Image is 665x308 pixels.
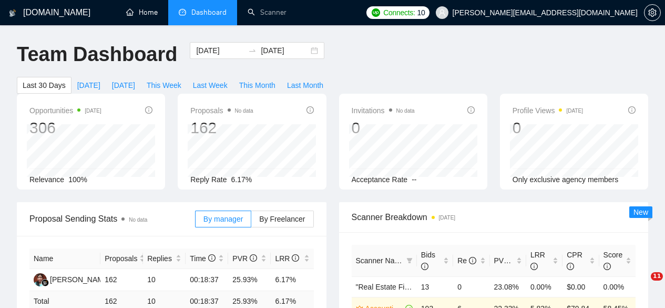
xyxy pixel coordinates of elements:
[187,77,233,94] button: Last Week
[129,217,147,223] span: No data
[190,175,227,184] span: Reply Rate
[147,80,181,91] span: This Week
[644,8,661,17] a: setting
[42,279,49,286] img: gigradar-bm.png
[439,215,455,221] time: [DATE]
[651,272,663,281] span: 11
[404,253,415,269] span: filter
[100,249,143,269] th: Proposals
[248,46,257,55] span: to
[275,254,299,263] span: LRR
[644,4,661,21] button: setting
[34,273,47,286] img: YP
[190,118,253,138] div: 162
[562,276,599,297] td: $0.00
[629,272,654,297] iframe: Intercom live chat
[105,253,137,264] span: Proposals
[34,275,110,283] a: YP[PERSON_NAME]
[193,80,228,91] span: Last Week
[603,251,623,271] span: Score
[68,175,87,184] span: 100%
[250,254,257,262] span: info-circle
[494,256,519,265] span: PVR
[179,8,186,16] span: dashboard
[235,108,253,114] span: No data
[239,80,275,91] span: This Month
[633,208,648,216] span: New
[599,276,636,297] td: 0.00%
[417,276,453,297] td: 13
[17,77,71,94] button: Last 30 Days
[372,8,380,17] img: upwork-logo.png
[567,263,574,270] span: info-circle
[352,104,415,117] span: Invitations
[421,263,428,270] span: info-circle
[281,77,329,94] button: Last Month
[17,42,177,67] h1: Team Dashboard
[530,251,545,271] span: LRR
[126,8,158,17] a: homeHome
[71,77,106,94] button: [DATE]
[644,8,660,17] span: setting
[147,253,173,264] span: Replies
[112,80,135,91] span: [DATE]
[29,104,101,117] span: Opportunities
[396,108,415,114] span: No data
[438,9,446,16] span: user
[566,108,582,114] time: [DATE]
[412,175,416,184] span: --
[85,108,101,114] time: [DATE]
[233,77,281,94] button: This Month
[628,106,636,114] span: info-circle
[292,254,299,262] span: info-circle
[29,249,100,269] th: Name
[567,251,582,271] span: CPR
[29,175,64,184] span: Relevance
[29,118,101,138] div: 306
[77,80,100,91] span: [DATE]
[513,104,583,117] span: Profile Views
[100,269,143,291] td: 162
[106,77,141,94] button: [DATE]
[356,283,450,291] a: "Real Estate Financial Model
[417,7,425,18] span: 10
[203,215,243,223] span: By manager
[9,5,16,22] img: logo
[248,8,287,17] a: searchScanner
[231,175,252,184] span: 6.17%
[306,106,314,114] span: info-circle
[208,254,216,262] span: info-circle
[271,269,313,291] td: 6.17%
[191,8,227,17] span: Dashboard
[352,118,415,138] div: 0
[352,175,408,184] span: Acceptance Rate
[190,104,253,117] span: Proposals
[352,211,636,224] span: Scanner Breakdown
[467,106,475,114] span: info-circle
[511,257,518,264] span: info-circle
[186,269,228,291] td: 00:18:37
[513,175,619,184] span: Only exclusive agency members
[196,45,244,56] input: Start date
[457,256,476,265] span: Re
[469,257,476,264] span: info-circle
[513,118,583,138] div: 0
[50,274,110,285] div: [PERSON_NAME]
[603,263,611,270] span: info-circle
[141,77,187,94] button: This Week
[23,80,66,91] span: Last 30 Days
[248,46,257,55] span: swap-right
[261,45,309,56] input: End date
[190,254,215,263] span: Time
[530,263,538,270] span: info-circle
[29,212,195,225] span: Proposal Sending Stats
[232,254,257,263] span: PVR
[406,257,413,264] span: filter
[143,269,186,291] td: 10
[526,276,562,297] td: 0.00%
[259,215,305,223] span: By Freelancer
[421,251,435,271] span: Bids
[490,276,526,297] td: 23.08%
[383,7,415,18] span: Connects:
[356,256,405,265] span: Scanner Name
